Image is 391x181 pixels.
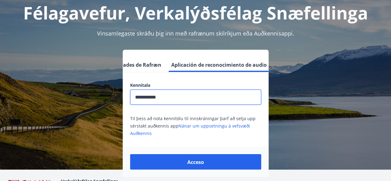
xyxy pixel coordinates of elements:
a: Nánar um uppsetningu á vefsvæði Auðkennis [130,123,250,136]
font: Vinsamlegaste skráðu þig inn með rafrænum skilríkjum eða Auðkennisappi. [97,30,294,37]
font: Aplicación de reconocimiento de audio [171,61,267,68]
button: Acceso [130,154,261,170]
font: Félagavefur, Verkalýðsfélag Snæfellinga [23,1,368,24]
font: Acceso [187,159,204,166]
font: Kennitala [130,82,150,88]
font: Til þess að nota kennitölu til innskráningar þarf að setja upp sérstakt auðkennis app [130,116,256,129]
font: Habilidades de Rafræn [105,61,161,68]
